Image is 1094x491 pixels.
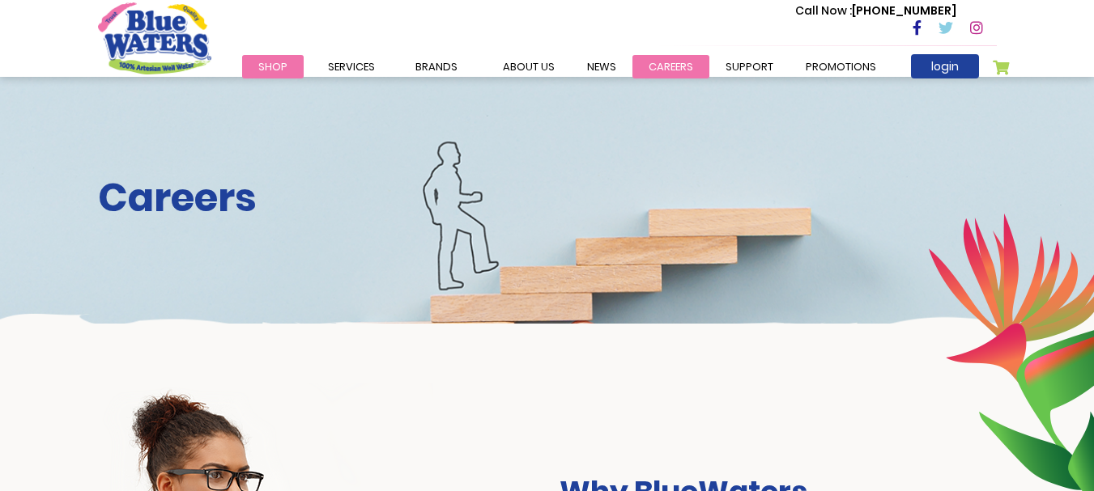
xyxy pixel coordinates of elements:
span: Call Now : [795,2,852,19]
a: News [571,55,632,78]
span: Services [328,59,375,74]
h2: Careers [98,175,997,222]
a: support [709,55,790,78]
a: Promotions [790,55,892,78]
a: careers [632,55,709,78]
span: Brands [415,59,458,74]
a: store logo [98,2,211,74]
p: [PHONE_NUMBER] [795,2,956,19]
span: Shop [258,59,287,74]
a: login [911,54,979,78]
a: about us [487,55,571,78]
